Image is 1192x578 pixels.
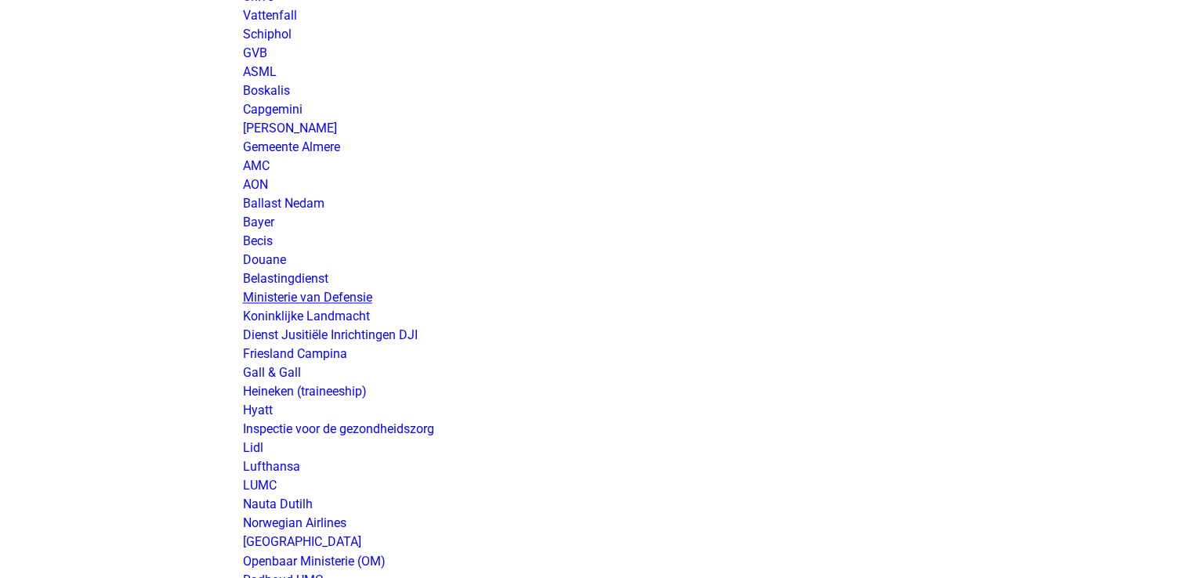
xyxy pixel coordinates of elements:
[243,45,267,60] a: GVB
[243,365,301,380] a: Gall & Gall
[243,346,347,361] a: Friesland Campina
[243,139,340,154] a: Gemeente Almere
[243,553,386,568] a: Openbaar Ministerie (OM)
[243,102,303,117] a: Capgemini
[243,309,370,323] a: Koninklijke Landmacht
[243,8,297,23] a: Vattenfall
[243,459,300,474] a: Lufthansa
[243,215,274,229] a: Bayer
[243,252,286,267] a: Douane
[243,478,277,493] a: LUMC
[243,27,292,42] a: Schiphol
[243,497,313,511] a: Nauta Dutilh
[243,421,434,436] a: Inspectie voor de gezondheidszorg
[243,515,346,530] a: Norwegian Airlines
[243,158,270,173] a: AMC
[243,83,290,98] a: Boskalis
[243,403,273,417] a: Hyatt
[243,196,324,211] a: Ballast Nedam
[243,384,367,399] a: Heineken (traineeship)
[243,327,418,342] a: Dienst Jusitiële Inrichtingen DJI
[243,233,273,248] a: Becis
[243,290,372,305] a: Ministerie van Defensie
[243,177,268,192] a: AON
[243,64,277,79] a: ASML
[243,440,263,455] a: Lidl
[243,121,337,135] a: [PERSON_NAME]
[243,534,361,549] a: [GEOGRAPHIC_DATA]
[243,271,328,286] a: Belastingdienst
